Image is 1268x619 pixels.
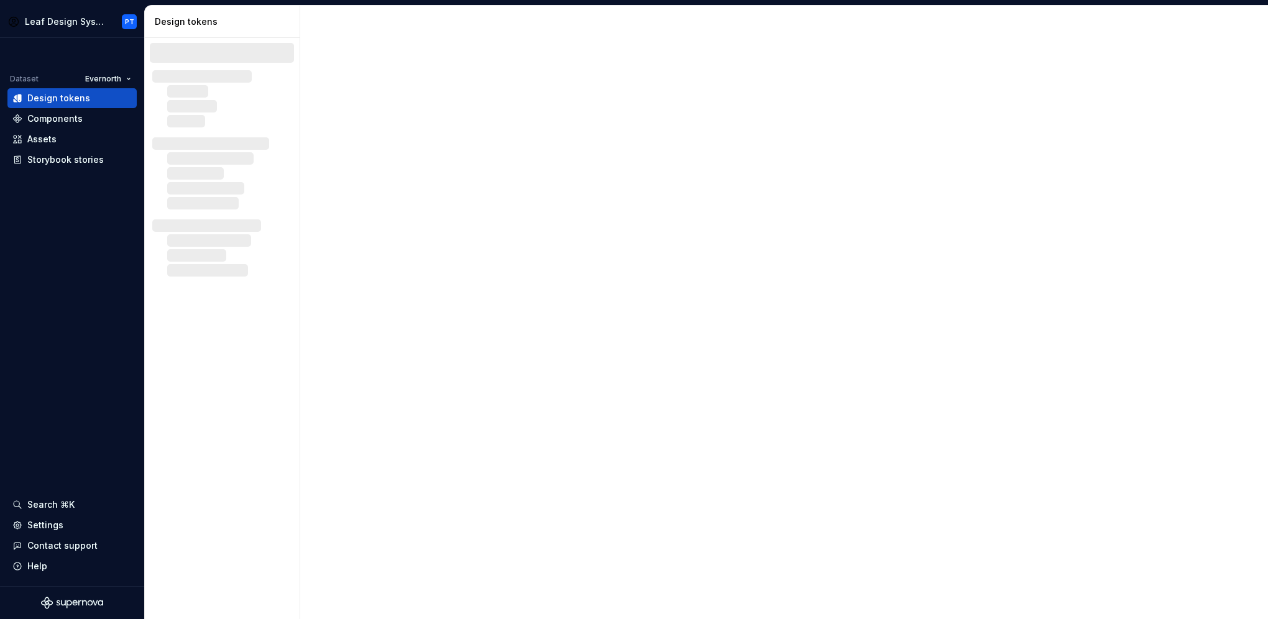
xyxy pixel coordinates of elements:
div: Leaf Design System [25,16,104,28]
div: Components [27,112,83,125]
div: PT [125,17,134,27]
svg: Supernova Logo [41,597,103,609]
a: Components [7,109,137,129]
button: Search ⌘K [7,495,137,515]
a: Storybook stories [7,150,137,170]
div: Design tokens [155,16,295,28]
div: Dataset [10,74,39,84]
div: Search ⌘K [27,498,75,511]
div: Contact support [27,539,98,552]
button: Leaf Design SystemPT [2,8,142,35]
button: Help [7,556,137,576]
div: Settings [27,519,63,531]
button: Evernorth [80,70,137,88]
div: Help [27,560,47,572]
a: Settings [7,515,137,535]
button: Contact support [7,536,137,556]
div: Assets [27,133,57,145]
span: Evernorth [85,74,121,84]
a: Assets [7,129,137,149]
a: Design tokens [7,88,137,108]
div: Storybook stories [27,154,104,166]
div: Design tokens [27,92,90,104]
